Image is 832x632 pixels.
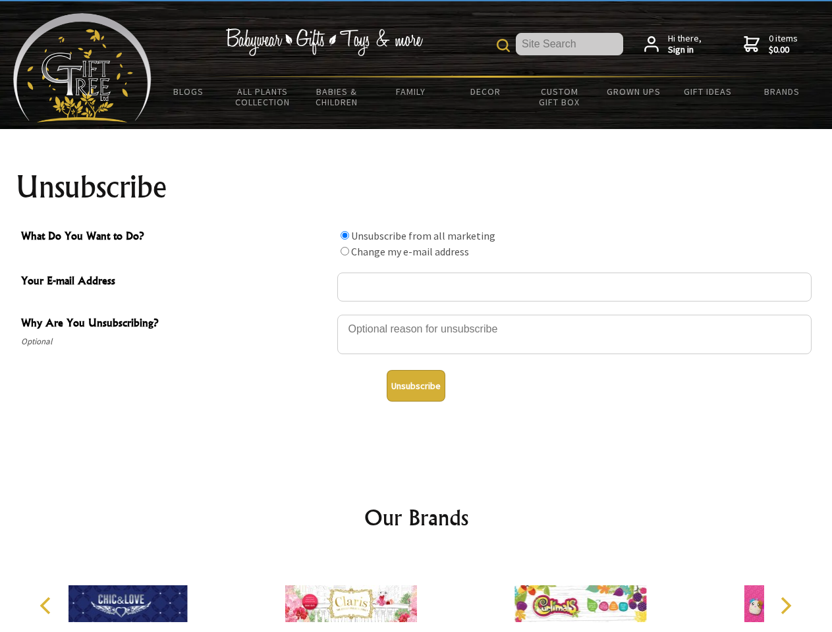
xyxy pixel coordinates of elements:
a: Decor [448,78,522,105]
a: BLOGS [152,78,226,105]
label: Change my e-mail address [351,245,469,258]
button: Next [771,591,800,620]
input: What Do You Want to Do? [341,231,349,240]
span: Optional [21,334,331,350]
span: Why Are You Unsubscribing? [21,315,331,334]
strong: $0.00 [769,44,798,56]
h2: Our Brands [26,502,806,533]
strong: Sign in [668,44,702,56]
span: Hi there, [668,33,702,56]
label: Unsubscribe from all marketing [351,229,495,242]
span: What Do You Want to Do? [21,228,331,247]
img: product search [497,39,510,52]
a: All Plants Collection [226,78,300,116]
a: Gift Ideas [671,78,745,105]
span: 0 items [769,32,798,56]
a: Hi there,Sign in [644,33,702,56]
a: Family [374,78,449,105]
a: Custom Gift Box [522,78,597,116]
a: Grown Ups [596,78,671,105]
input: Your E-mail Address [337,273,812,302]
a: Babies & Children [300,78,374,116]
button: Unsubscribe [387,370,445,402]
h1: Unsubscribe [16,171,817,203]
img: Babyware - Gifts - Toys and more... [13,13,152,122]
input: What Do You Want to Do? [341,247,349,255]
input: Site Search [516,33,623,55]
button: Previous [33,591,62,620]
a: 0 items$0.00 [744,33,798,56]
img: Babywear - Gifts - Toys & more [225,28,423,56]
span: Your E-mail Address [21,273,331,292]
a: Brands [745,78,819,105]
textarea: Why Are You Unsubscribing? [337,315,812,354]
